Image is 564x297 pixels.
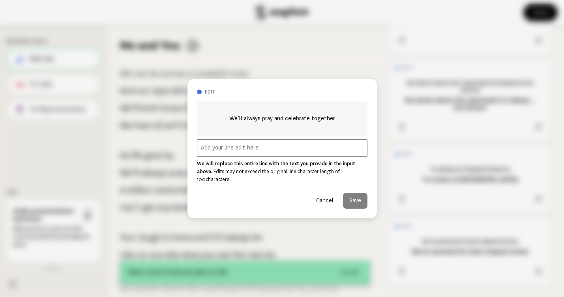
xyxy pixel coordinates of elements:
[197,139,367,157] input: Add your line edit here
[205,88,367,95] h3: edit
[310,193,340,209] button: Cancel
[197,160,355,175] strong: We will replace this entire line with the text you provide in the input above.
[229,114,335,123] span: We’ll always pray and celebrate together
[197,168,340,183] span: Edits may not exceed the original line character length of 100 characters.
[343,193,367,209] button: Save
